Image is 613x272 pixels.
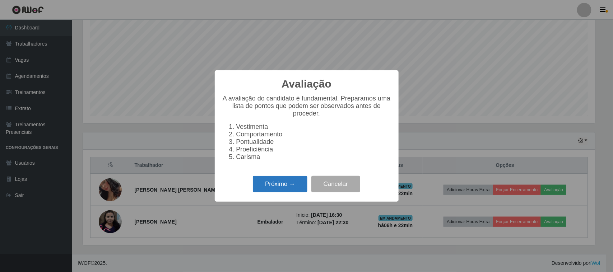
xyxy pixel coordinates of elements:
li: Vestimenta [236,123,391,131]
h2: Avaliação [282,78,331,90]
li: Comportamento [236,131,391,138]
li: Carisma [236,153,391,161]
button: Próximo → [253,176,307,193]
button: Cancelar [311,176,360,193]
p: A avaliação do candidato é fundamental. Preparamos uma lista de pontos que podem ser observados a... [222,95,391,117]
li: Pontualidade [236,138,391,146]
li: Proeficiência [236,146,391,153]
